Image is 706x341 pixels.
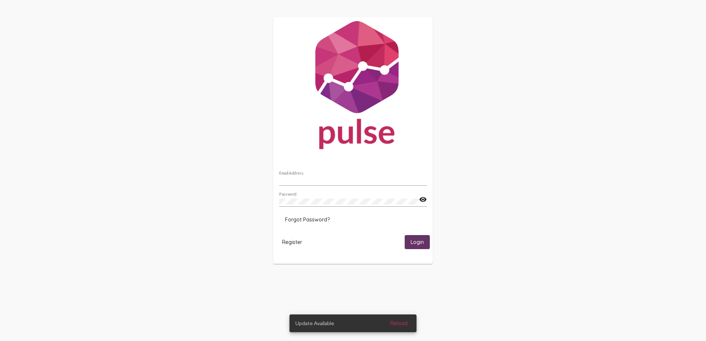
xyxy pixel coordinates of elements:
span: Reload [390,320,408,327]
span: Update Available [295,320,334,327]
button: Login [405,235,430,249]
span: Login [411,239,424,246]
mat-icon: visibility [419,195,427,204]
button: Register [276,235,308,249]
img: Pulse For Good Logo [273,17,433,156]
span: Forgot Password? [285,216,330,223]
span: Register [282,239,302,245]
button: Reload [384,317,414,330]
button: Forgot Password? [279,213,336,226]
